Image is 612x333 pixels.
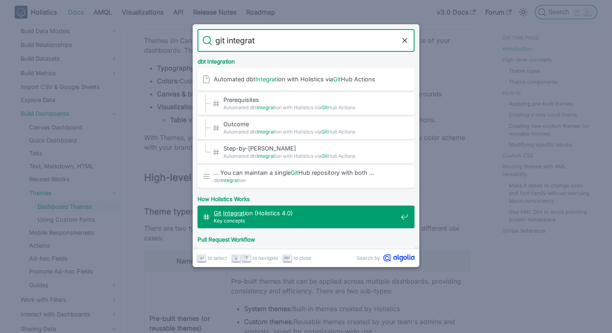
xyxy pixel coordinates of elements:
[223,104,397,111] span: Automated dbt ion with Holistics via Hub Actions
[357,254,414,262] a: Search byAlgolia
[196,230,416,246] div: Pull Request Workflow
[208,254,227,262] span: to select
[244,255,250,261] svg: Arrow up
[214,217,397,225] span: Key concepts
[321,129,328,135] mark: Git
[198,165,414,188] a: … You can maintain a singleGitHub repository with both …dbtintegration
[383,254,414,262] svg: Algolia
[199,255,205,261] svg: Enter key
[198,117,414,139] a: Outcome​Automated dbtIntegration with Holistics viaGitHub Actions
[198,141,414,163] a: Step-by-[PERSON_NAME]​Automated dbtIntegration with Holistics viaGitHub Actions
[257,153,275,159] mark: Integrat
[223,152,397,160] span: Automated dbt ion with Holistics via Hub Actions
[321,153,328,159] mark: Git
[223,144,397,152] span: Step-by-[PERSON_NAME]​
[257,104,275,110] mark: Integrat
[198,206,414,228] a: Git Integration (Holistics 4.0)​Key concepts
[223,210,244,216] mark: Integrat
[255,76,277,83] mark: Integrat
[291,169,298,176] mark: Git
[223,128,397,136] span: Automated dbt ion with Holistics via Hub Actions
[253,254,278,262] span: to navigate
[214,210,221,216] mark: Git
[214,75,397,83] span: Automated dbt ion with Holistics via Hub Actions
[400,36,410,45] button: Clear the query
[196,52,416,68] div: dbt Integration
[293,254,311,262] span: to close
[333,76,341,83] mark: Git
[196,189,416,206] div: How Holistics Works
[357,254,380,262] span: Search by
[223,120,397,128] span: Outcome​
[214,209,397,217] span: ion (Holistics 4.0)​
[321,104,328,110] mark: Git
[198,68,414,91] a: Automated dbtIntegration with Holistics viaGitHub Actions
[257,129,275,135] mark: Integrat
[223,96,397,104] span: Prerequisites​
[198,246,414,269] a: Integration Setup Issues​Set up Merge Request Workflow (forGitLab)
[212,29,400,52] input: Search docs
[233,255,239,261] svg: Arrow down
[214,169,397,176] span: … You can maintain a single Hub repository with both …
[284,255,290,261] svg: Escape key
[198,92,414,115] a: Prerequisites​Automated dbtIntegration with Holistics viaGitHub Actions
[221,177,239,183] mark: integrat
[214,176,397,184] span: dbt ion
